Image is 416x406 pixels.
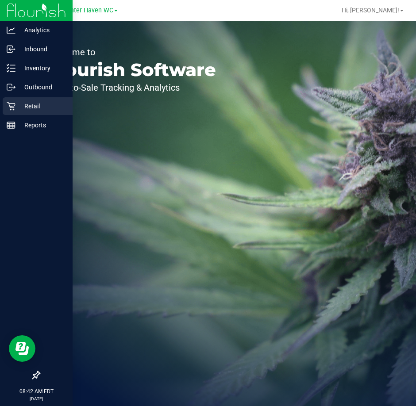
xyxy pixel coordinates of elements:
p: 08:42 AM EDT [4,387,69,395]
p: Inventory [15,63,69,73]
inline-svg: Retail [7,102,15,111]
p: Outbound [15,82,69,92]
span: Hi, [PERSON_NAME]! [342,7,399,14]
p: Flourish Software [48,61,216,79]
p: Welcome to [48,48,216,57]
inline-svg: Analytics [7,26,15,34]
iframe: Resource center [9,335,35,362]
p: Analytics [15,25,69,35]
inline-svg: Outbound [7,83,15,92]
span: Winter Haven WC [63,7,113,14]
p: Retail [15,101,69,111]
inline-svg: Inventory [7,64,15,73]
inline-svg: Inbound [7,45,15,54]
p: Seed-to-Sale Tracking & Analytics [48,83,216,92]
p: Reports [15,120,69,130]
p: Inbound [15,44,69,54]
inline-svg: Reports [7,121,15,130]
p: [DATE] [4,395,69,402]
